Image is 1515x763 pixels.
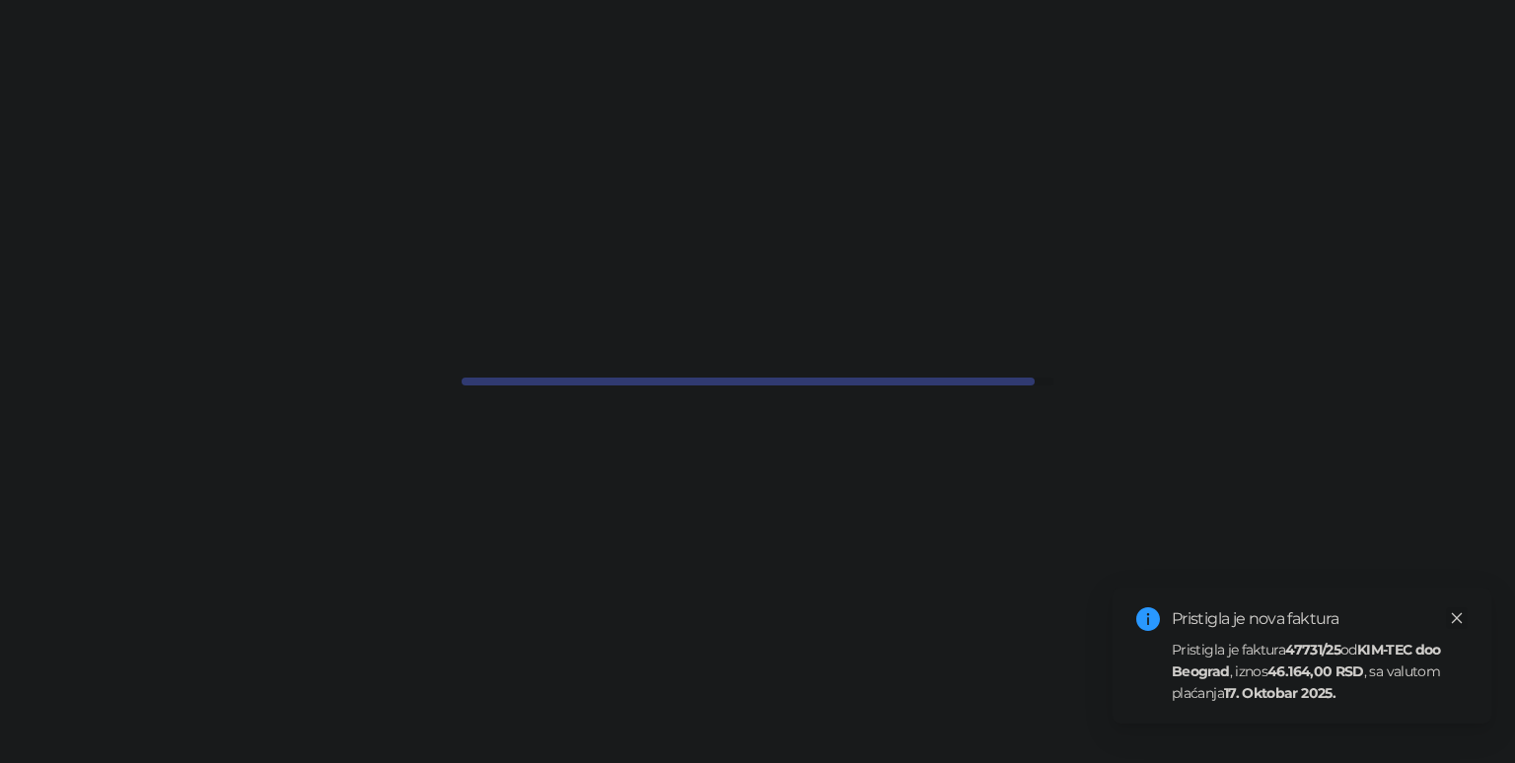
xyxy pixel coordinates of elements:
[1446,607,1468,629] a: Close
[1172,607,1468,631] div: Pristigla je nova faktura
[1267,662,1364,680] strong: 46.164,00 RSD
[1450,611,1464,625] span: close
[1224,684,1335,702] strong: 17. Oktobar 2025.
[1172,639,1468,704] div: Pristigla je faktura od , iznos , sa valutom plaćanja
[1136,607,1160,631] span: info-circle
[1172,641,1441,680] strong: KIM-TEC doo Beograd
[1285,641,1340,659] strong: 47731/25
